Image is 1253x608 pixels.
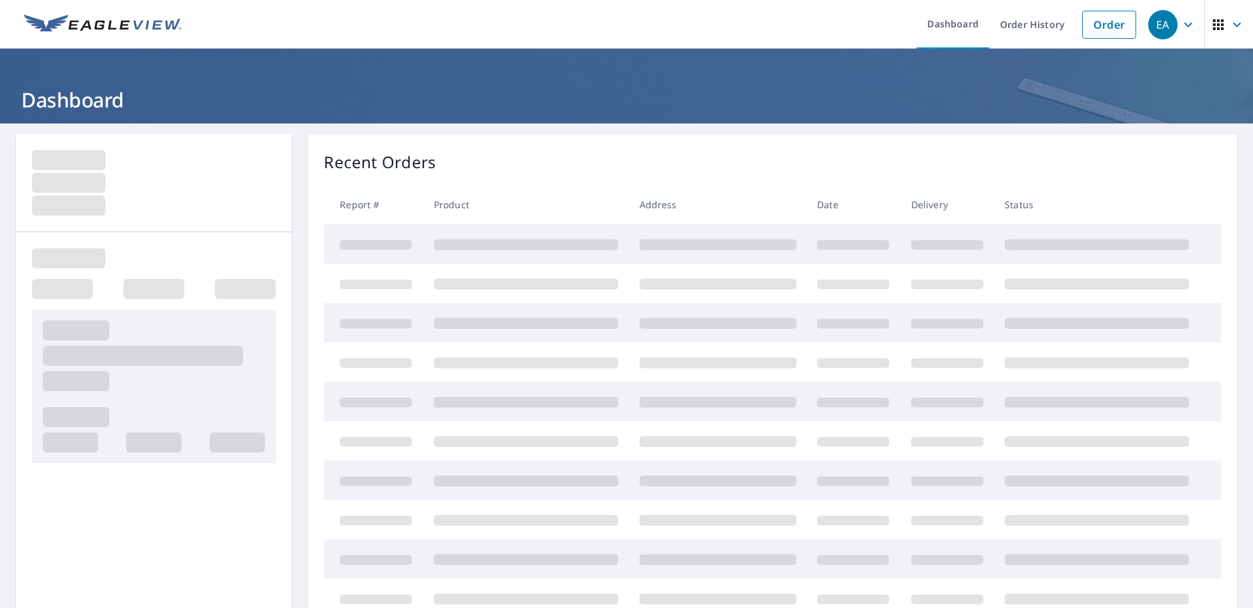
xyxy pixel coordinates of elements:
h1: Dashboard [16,86,1237,113]
th: Status [994,185,1200,224]
th: Date [806,185,900,224]
div: EA [1148,10,1178,39]
p: Recent Orders [324,150,436,174]
img: EV Logo [24,15,182,35]
th: Delivery [901,185,994,224]
th: Product [423,185,629,224]
th: Report # [324,185,423,224]
a: Order [1082,11,1136,39]
th: Address [629,185,807,224]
